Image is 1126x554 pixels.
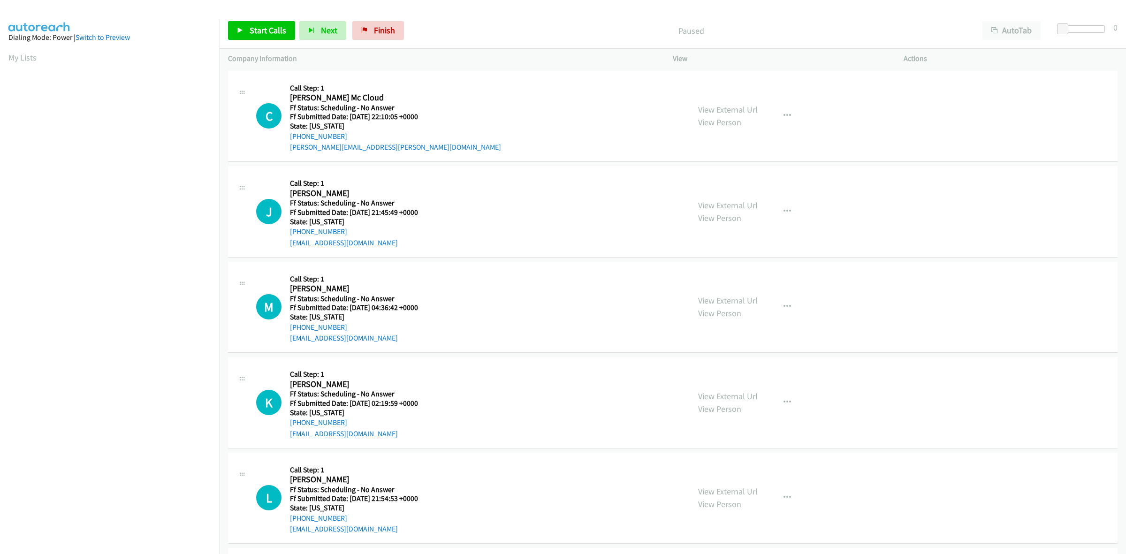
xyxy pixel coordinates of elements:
[417,24,966,37] p: Paused
[290,379,430,390] h2: [PERSON_NAME]
[290,485,430,494] h5: Ff Status: Scheduling - No Answer
[290,238,398,247] a: [EMAIL_ADDRESS][DOMAIN_NAME]
[290,294,430,304] h5: Ff Status: Scheduling - No Answer
[228,53,656,64] p: Company Information
[256,390,281,415] h1: K
[698,117,741,128] a: View Person
[290,274,430,284] h5: Call Step: 1
[290,323,347,332] a: [PHONE_NUMBER]
[673,53,887,64] p: View
[256,485,281,510] h1: L
[290,334,398,342] a: [EMAIL_ADDRESS][DOMAIN_NAME]
[290,132,347,141] a: [PHONE_NUMBER]
[290,370,430,379] h5: Call Step: 1
[290,399,430,408] h5: Ff Submitted Date: [DATE] 02:19:59 +0000
[228,21,295,40] a: Start Calls
[299,21,346,40] button: Next
[290,503,430,513] h5: State: [US_STATE]
[256,485,281,510] div: The call is yet to be attempted
[321,25,337,36] span: Next
[290,217,430,227] h5: State: [US_STATE]
[256,103,281,129] div: The call is yet to be attempted
[698,200,758,211] a: View External Url
[290,83,501,93] h5: Call Step: 1
[352,21,404,40] a: Finish
[698,499,741,509] a: View Person
[290,474,430,485] h2: [PERSON_NAME]
[290,524,398,533] a: [EMAIL_ADDRESS][DOMAIN_NAME]
[290,312,430,322] h5: State: [US_STATE]
[290,103,501,113] h5: Ff Status: Scheduling - No Answer
[290,303,430,312] h5: Ff Submitted Date: [DATE] 04:36:42 +0000
[1113,21,1118,34] div: 0
[290,389,430,399] h5: Ff Status: Scheduling - No Answer
[256,199,281,224] div: The call is yet to be attempted
[290,408,430,417] h5: State: [US_STATE]
[1062,25,1105,33] div: Delay between calls (in seconds)
[8,52,37,63] a: My Lists
[982,21,1041,40] button: AutoTab
[256,294,281,319] div: The call is yet to be attempted
[290,92,430,103] h2: [PERSON_NAME] Mc Cloud
[290,418,347,427] a: [PHONE_NUMBER]
[290,429,398,438] a: [EMAIL_ADDRESS][DOMAIN_NAME]
[290,198,430,208] h5: Ff Status: Scheduling - No Answer
[698,486,758,497] a: View External Url
[698,212,741,223] a: View Person
[256,103,281,129] h1: C
[290,188,430,199] h2: [PERSON_NAME]
[256,390,281,415] div: The call is yet to be attempted
[698,104,758,115] a: View External Url
[290,208,430,217] h5: Ff Submitted Date: [DATE] 21:45:49 +0000
[290,179,430,188] h5: Call Step: 1
[290,143,501,152] a: [PERSON_NAME][EMAIL_ADDRESS][PERSON_NAME][DOMAIN_NAME]
[698,403,741,414] a: View Person
[290,494,430,503] h5: Ff Submitted Date: [DATE] 21:54:53 +0000
[8,72,220,518] iframe: Dialpad
[374,25,395,36] span: Finish
[290,227,347,236] a: [PHONE_NUMBER]
[698,308,741,319] a: View Person
[76,33,130,42] a: Switch to Preview
[290,112,501,121] h5: Ff Submitted Date: [DATE] 22:10:05 +0000
[256,294,281,319] h1: M
[290,514,347,523] a: [PHONE_NUMBER]
[290,283,430,294] h2: [PERSON_NAME]
[256,199,281,224] h1: J
[904,53,1118,64] p: Actions
[290,465,430,475] h5: Call Step: 1
[8,32,211,43] div: Dialing Mode: Power |
[698,391,758,402] a: View External Url
[290,121,501,131] h5: State: [US_STATE]
[698,295,758,306] a: View External Url
[250,25,286,36] span: Start Calls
